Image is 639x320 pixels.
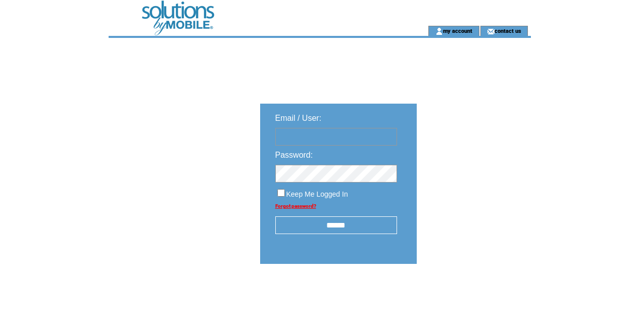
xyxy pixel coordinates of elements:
[275,114,322,122] span: Email / User:
[443,27,472,34] a: my account
[435,27,443,35] img: account_icon.gif;jsessionid=33C286C8B262AFEC476F49429FF53144
[495,27,521,34] a: contact us
[487,27,495,35] img: contact_us_icon.gif;jsessionid=33C286C8B262AFEC476F49429FF53144
[275,203,316,209] a: Forgot password?
[286,190,348,198] span: Keep Me Logged In
[446,289,497,302] img: transparent.png;jsessionid=33C286C8B262AFEC476F49429FF53144
[275,151,313,159] span: Password:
